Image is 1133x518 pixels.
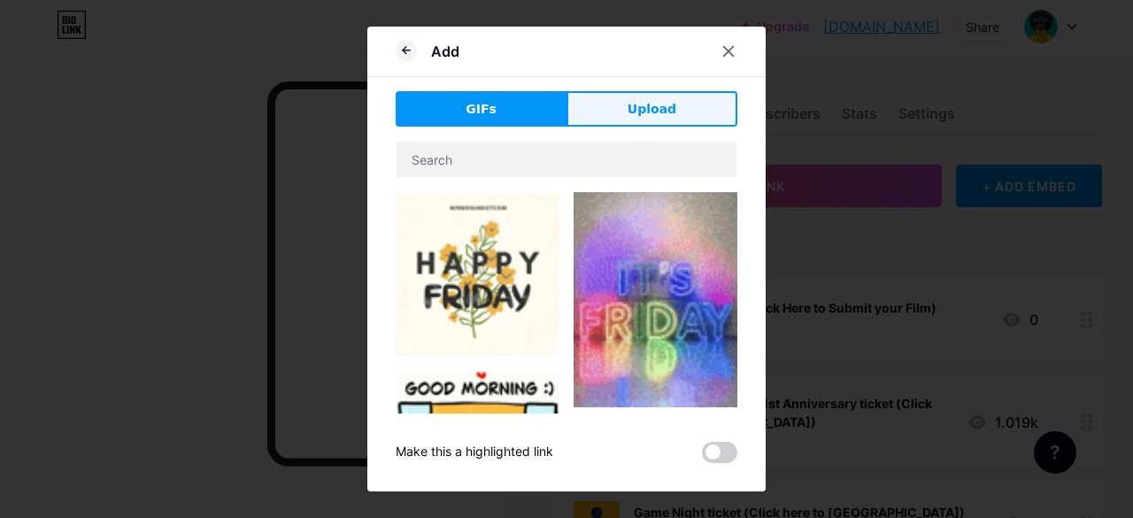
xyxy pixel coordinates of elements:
[431,41,459,62] div: Add
[628,100,676,119] span: Upload
[574,192,737,407] img: Gihpy
[396,91,566,127] button: GIFs
[466,100,497,119] span: GIFs
[396,192,559,356] img: Gihpy
[566,91,737,127] button: Upload
[397,142,736,177] input: Search
[396,442,553,463] div: Make this a highlighted link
